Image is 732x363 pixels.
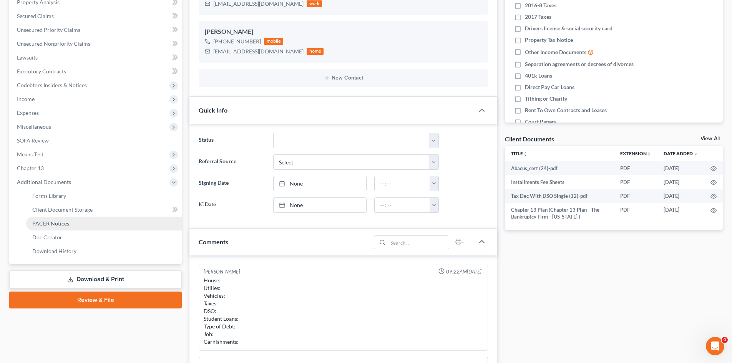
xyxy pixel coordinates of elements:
i: expand_more [694,152,698,156]
label: Referral Source [195,154,269,170]
span: Doc Creator [32,234,62,240]
span: Rent To Own Contracts and Leases [525,106,607,114]
td: Abacus_cert (24)-pdf [505,161,614,175]
span: Quick Info [199,106,227,114]
label: IC Date [195,197,269,213]
span: 2017 Taxes [525,13,551,21]
span: Lawsuits [17,54,38,61]
div: work [307,0,322,7]
span: PACER Notices [32,220,69,227]
i: unfold_more [647,152,651,156]
td: [DATE] [657,175,704,189]
label: Status [195,133,269,148]
a: Download History [26,244,182,258]
span: Codebtors Insiders & Notices [17,82,87,88]
a: View All [700,136,720,141]
span: Download History [32,248,76,254]
span: 4 [722,337,728,343]
a: Unsecured Nonpriority Claims [11,37,182,51]
span: Comments [199,238,228,245]
span: Expenses [17,109,39,116]
span: Means Test [17,151,43,157]
span: Additional Documents [17,179,71,185]
div: Client Documents [505,135,554,143]
a: Executory Contracts [11,65,182,78]
div: mobile [264,38,283,45]
span: Property Tax Notice [525,36,573,44]
a: None [274,198,366,212]
div: [EMAIL_ADDRESS][DOMAIN_NAME] [213,48,304,55]
a: Unsecured Priority Claims [11,23,182,37]
a: SOFA Review [11,134,182,148]
i: unfold_more [523,152,528,156]
span: 401k Loans [525,72,552,80]
span: Other Income Documents [525,48,586,56]
span: Forms Library [32,192,66,199]
a: Review & File [9,292,182,308]
td: [DATE] [657,203,704,224]
td: PDF [614,175,657,189]
td: Tax Dec With DSO Single (12)-pdf [505,189,614,203]
a: Date Added expand_more [664,151,698,156]
span: Client Document Storage [32,206,93,213]
td: Chapter 13 Plan (Chapter 13 Plan - The Bankruptcy Firm - [US_STATE] ) [505,203,614,224]
span: Direct Pay Car Loans [525,83,574,91]
div: House: Utilies: Vehicles: Taxes: DSO: Student Loans: Type of Debt: Job: Garnishments: [204,277,483,346]
input: -- : -- [375,176,430,191]
span: Chapter 13 [17,165,44,171]
td: Installments Fee Sheets [505,175,614,189]
span: Unsecured Priority Claims [17,27,80,33]
a: PACER Notices [26,217,182,230]
input: -- : -- [375,198,430,212]
span: Secured Claims [17,13,54,19]
td: PDF [614,189,657,203]
label: Signing Date [195,176,269,191]
a: Secured Claims [11,9,182,23]
span: Court Papers [525,118,556,126]
span: Unsecured Nonpriority Claims [17,40,90,47]
span: 09:22AM[DATE] [446,268,481,275]
input: Search... [388,236,449,249]
a: Titleunfold_more [511,151,528,156]
span: SOFA Review [17,137,49,144]
span: Miscellaneous [17,123,51,130]
a: Download & Print [9,270,182,288]
a: None [274,176,366,191]
span: Tithing or Charity [525,95,567,103]
span: Income [17,96,35,102]
a: Client Document Storage [26,203,182,217]
div: [PERSON_NAME] [204,268,240,275]
a: Extensionunfold_more [620,151,651,156]
td: [DATE] [657,189,704,203]
span: 2016-8 Taxes [525,2,556,9]
div: home [307,48,324,55]
a: Lawsuits [11,51,182,65]
td: PDF [614,161,657,175]
a: Forms Library [26,189,182,203]
button: New Contact [205,75,482,81]
a: Doc Creator [26,230,182,244]
span: Separation agreements or decrees of divorces [525,60,634,68]
td: PDF [614,203,657,224]
span: Drivers license & social security card [525,25,612,32]
span: Executory Contracts [17,68,66,75]
td: [DATE] [657,161,704,175]
iframe: Intercom live chat [706,337,724,355]
span: [PHONE_NUMBER] [213,38,261,45]
div: [PERSON_NAME] [205,27,482,36]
